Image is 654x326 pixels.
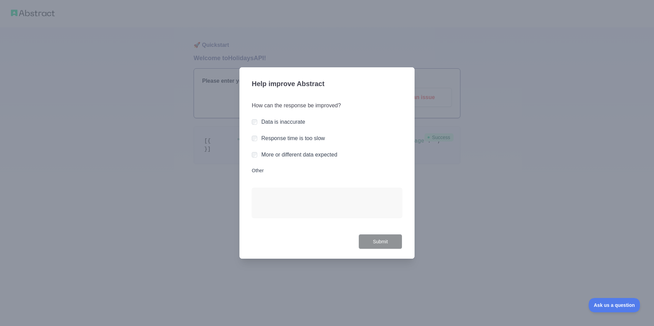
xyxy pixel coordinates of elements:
[261,135,325,141] label: Response time is too slow
[252,101,402,110] h3: How can the response be improved?
[252,167,402,174] label: Other
[252,76,402,93] h3: Help improve Abstract
[589,298,640,312] iframe: Toggle Customer Support
[261,119,305,125] label: Data is inaccurate
[358,234,402,249] button: Submit
[261,152,337,158] label: More or different data expected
